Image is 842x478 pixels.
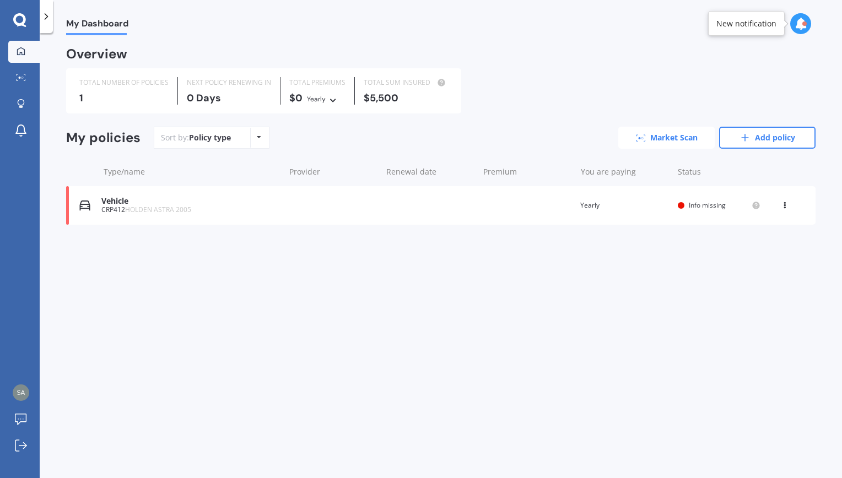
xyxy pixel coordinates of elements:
[79,77,169,88] div: TOTAL NUMBER OF POLICIES
[364,93,448,104] div: $5,500
[689,200,726,210] span: Info missing
[364,77,448,88] div: TOTAL SUM INSURED
[719,127,816,149] a: Add policy
[161,132,231,143] div: Sort by:
[187,93,271,104] div: 0 Days
[125,205,191,214] span: HOLDEN ASTRA 2005
[307,94,326,105] div: Yearly
[289,77,346,88] div: TOTAL PREMIUMS
[289,166,377,177] div: Provider
[66,18,128,33] span: My Dashboard
[678,166,760,177] div: Status
[66,48,127,59] div: Overview
[189,132,231,143] div: Policy type
[13,384,29,401] img: 2ab3209a7bca2323c5a5402cbc7cb9f1
[289,93,346,105] div: $0
[66,130,141,146] div: My policies
[581,166,669,177] div: You are paying
[79,93,169,104] div: 1
[618,127,715,149] a: Market Scan
[101,197,279,206] div: Vehicle
[386,166,474,177] div: Renewal date
[187,77,271,88] div: NEXT POLICY RENEWING IN
[79,200,90,211] img: Vehicle
[580,200,669,211] div: Yearly
[483,166,571,177] div: Premium
[716,18,776,29] div: New notification
[104,166,280,177] div: Type/name
[101,206,279,214] div: CRP412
